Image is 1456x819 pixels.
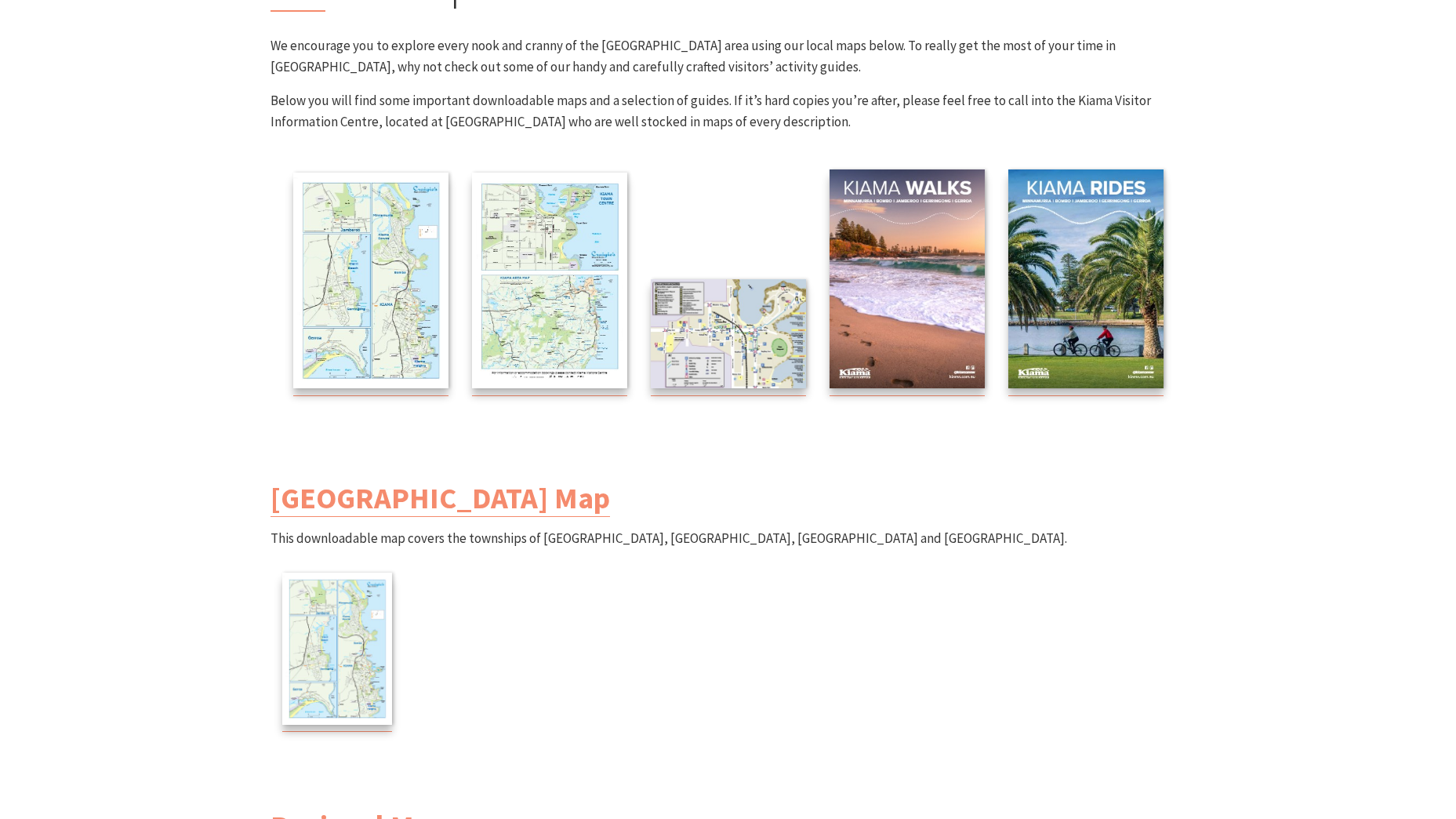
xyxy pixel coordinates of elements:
a: Kiama Regional Map [472,173,627,395]
img: Kiama Mobility Map [651,279,806,389]
img: Kiama Cycling Guide [1008,169,1164,389]
a: Kiama Mobility Map [651,279,806,396]
a: [GEOGRAPHIC_DATA] Map [271,479,610,517]
img: Kiama Townships Map [293,173,448,388]
img: Kiama Townships Map [282,573,392,725]
p: We encourage you to explore every nook and cranny of the [GEOGRAPHIC_DATA] area using our local m... [271,35,1186,78]
img: Kiama Walks Guide [830,169,985,389]
p: This downloadable map covers the townships of [GEOGRAPHIC_DATA], [GEOGRAPHIC_DATA], [GEOGRAPHIC_D... [271,528,1186,744]
a: Kiama Walks Guide [830,169,985,396]
p: Below you will find some important downloadable maps and a selection of guides. If it’s hard copi... [271,90,1186,133]
a: Kiama Townships Map [282,573,392,733]
a: Kiama Cycling Guide [1008,169,1164,396]
img: Kiama Regional Map [472,173,627,388]
a: Kiama Townships Map [293,173,448,395]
